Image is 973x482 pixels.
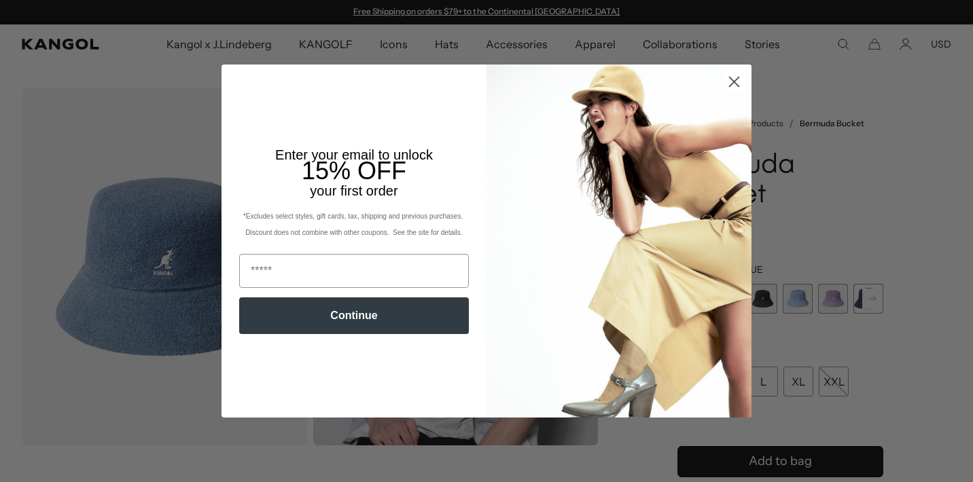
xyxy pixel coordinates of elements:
img: 93be19ad-e773-4382-80b9-c9d740c9197f.jpeg [486,64,751,418]
span: *Excludes select styles, gift cards, tax, shipping and previous purchases. Discount does not comb... [243,212,465,236]
span: 15% OFF [302,157,406,185]
button: Continue [239,297,469,334]
span: Enter your email to unlock [275,147,433,162]
input: Email [239,254,469,288]
span: your first order [310,183,397,198]
button: Close dialog [722,70,746,94]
